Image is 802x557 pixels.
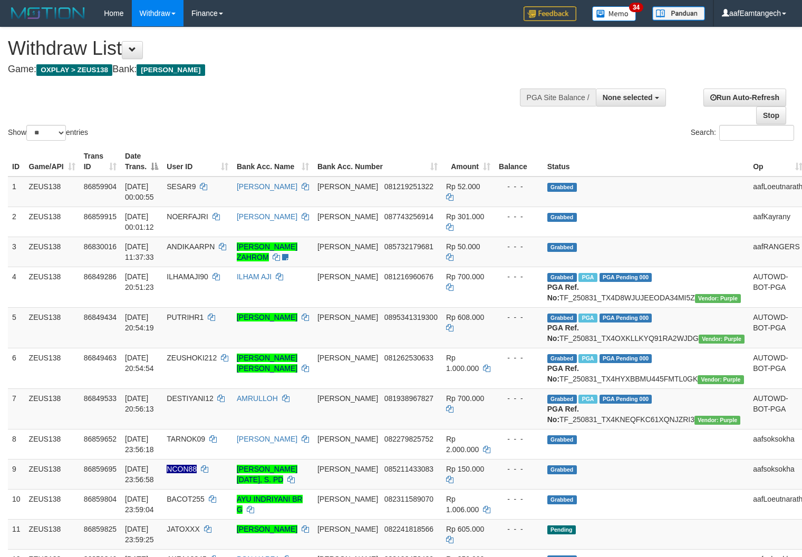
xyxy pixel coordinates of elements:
[384,354,433,362] span: Copy 081262530633 to clipboard
[756,106,786,124] a: Stop
[446,394,484,403] span: Rp 700.000
[695,294,741,303] span: Vendor URL: https://trx4.1velocity.biz
[167,394,213,403] span: DESTIYANI12
[125,495,154,514] span: [DATE] 23:59:04
[547,435,577,444] span: Grabbed
[84,242,117,251] span: 86830016
[499,464,539,474] div: - - -
[317,394,378,403] span: [PERSON_NAME]
[25,237,80,267] td: ZEUS138
[543,307,749,348] td: TF_250831_TX4OXKLLKYQ91RA2WJDG
[84,525,117,533] span: 86859825
[547,273,577,282] span: Grabbed
[317,495,378,503] span: [PERSON_NAME]
[167,182,196,191] span: SESAR9
[547,364,579,383] b: PGA Ref. No:
[8,125,88,141] label: Show entries
[233,146,313,177] th: Bank Acc. Name: activate to sort column ascending
[8,207,25,237] td: 2
[125,394,154,413] span: [DATE] 20:56:13
[25,429,80,459] td: ZEUS138
[384,495,433,503] span: Copy 082311589070 to clipboard
[547,465,577,474] span: Grabbed
[167,495,205,503] span: BACOT255
[125,525,154,544] span: [DATE] 23:59:25
[8,519,25,549] td: 11
[8,64,524,75] h4: Game: Bank:
[547,495,577,504] span: Grabbed
[8,429,25,459] td: 8
[25,489,80,519] td: ZEUS138
[8,388,25,429] td: 7
[125,242,154,261] span: [DATE] 11:37:33
[25,388,80,429] td: ZEUS138
[578,273,597,282] span: Marked by aafRornrotha
[8,38,524,59] h1: Withdraw List
[499,312,539,323] div: - - -
[524,6,576,21] img: Feedback.jpg
[317,212,378,221] span: [PERSON_NAME]
[167,354,217,362] span: ZEUSHOKI212
[167,525,200,533] span: JATOXXX
[446,313,484,321] span: Rp 608.000
[694,416,740,425] span: Vendor URL: https://trx4.1velocity.biz
[442,146,495,177] th: Amount: activate to sort column ascending
[25,267,80,307] td: ZEUS138
[162,146,233,177] th: User ID: activate to sort column ascending
[237,212,297,221] a: [PERSON_NAME]
[499,434,539,444] div: - - -
[499,494,539,504] div: - - -
[237,182,297,191] a: [PERSON_NAME]
[652,6,705,21] img: panduan.png
[600,395,652,404] span: PGA Pending
[600,273,652,282] span: PGA Pending
[317,525,378,533] span: [PERSON_NAME]
[543,146,749,177] th: Status
[543,388,749,429] td: TF_250831_TX4KNEQFKC61XQNJZRI3
[8,348,25,388] td: 6
[384,272,433,281] span: Copy 081216960676 to clipboard
[167,242,215,251] span: ANDIKAARPN
[384,212,433,221] span: Copy 087743256914 to clipboard
[84,182,117,191] span: 86859904
[237,525,297,533] a: [PERSON_NAME]
[317,242,378,251] span: [PERSON_NAME]
[237,354,297,373] a: [PERSON_NAME] [PERSON_NAME]
[446,242,480,251] span: Rp 50.000
[543,267,749,307] td: TF_250831_TX4D8WJUJEEODA34MI5Z
[446,212,484,221] span: Rp 301.000
[167,313,204,321] span: PUTRIHR1
[499,393,539,404] div: - - -
[547,314,577,323] span: Grabbed
[167,435,205,443] span: TARNOK09
[137,64,205,76] span: [PERSON_NAME]
[317,182,378,191] span: [PERSON_NAME]
[520,89,596,106] div: PGA Site Balance /
[237,242,297,261] a: [PERSON_NAME] ZAHROM
[84,313,117,321] span: 86849434
[25,177,80,207] td: ZEUS138
[384,465,433,473] span: Copy 085211433083 to clipboard
[125,354,154,373] span: [DATE] 20:54:54
[603,93,653,102] span: None selected
[547,354,577,363] span: Grabbed
[547,243,577,252] span: Grabbed
[446,495,479,514] span: Rp 1.006.000
[719,125,794,141] input: Search:
[446,354,479,373] span: Rp 1.000.000
[317,272,378,281] span: [PERSON_NAME]
[446,182,480,191] span: Rp 52.000
[384,525,433,533] span: Copy 082241818566 to clipboard
[167,212,208,221] span: NOERFAJRI
[547,395,577,404] span: Grabbed
[547,525,576,534] span: Pending
[578,314,597,323] span: Marked by aafRornrotha
[317,465,378,473] span: [PERSON_NAME]
[499,353,539,363] div: - - -
[446,272,484,281] span: Rp 700.000
[578,395,597,404] span: Marked by aafRornrotha
[84,394,117,403] span: 86849533
[384,313,438,321] span: Copy 0895341319300 to clipboard
[80,146,121,177] th: Trans ID: activate to sort column ascending
[384,242,433,251] span: Copy 085732179681 to clipboard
